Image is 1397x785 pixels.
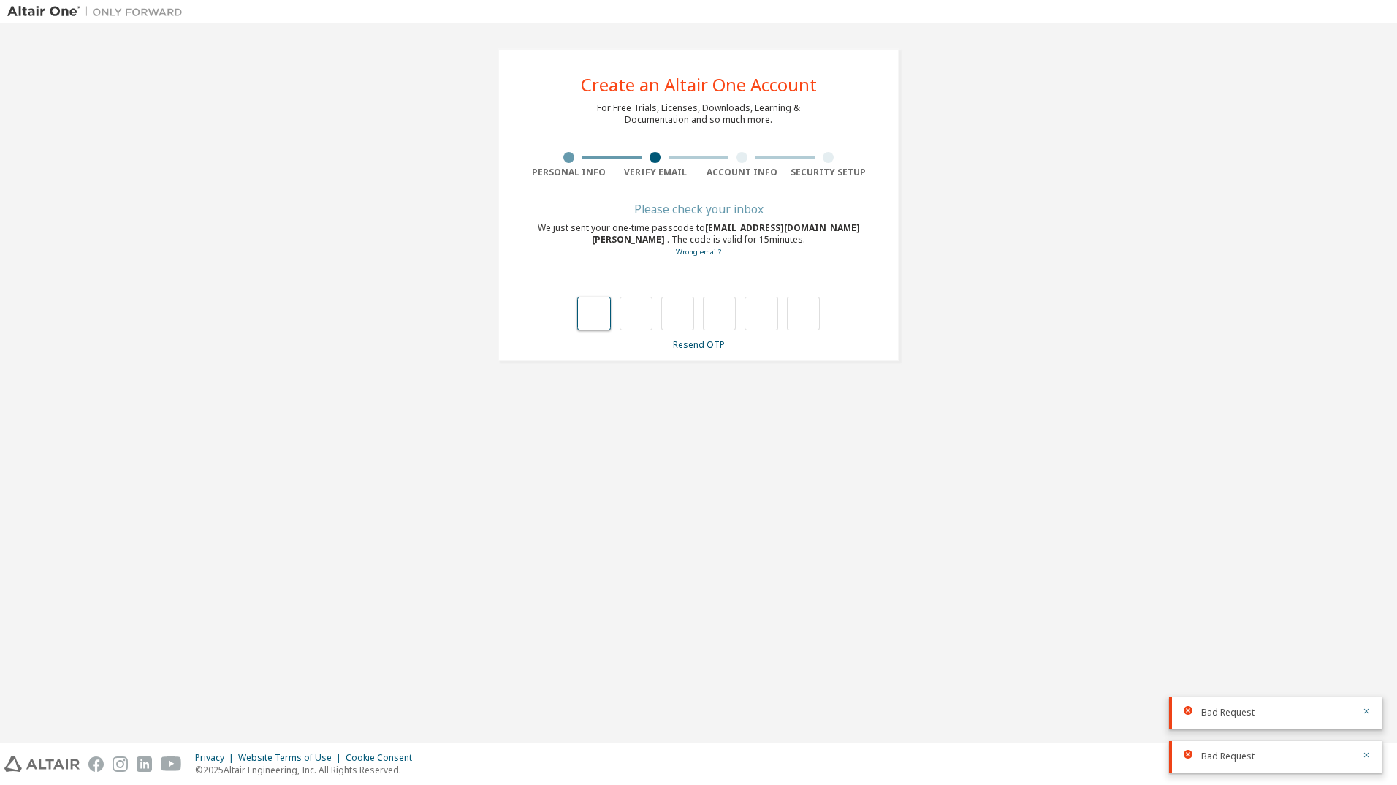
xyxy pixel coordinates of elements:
div: Create an Altair One Account [581,76,817,94]
span: [EMAIL_ADDRESS][DOMAIN_NAME][PERSON_NAME] [592,221,860,246]
div: We just sent your one-time passcode to . The code is valid for 15 minutes. [525,222,872,258]
div: Cookie Consent [346,752,421,764]
div: Privacy [195,752,238,764]
p: © 2025 Altair Engineering, Inc. All Rights Reserved. [195,764,421,776]
span: Bad Request [1201,751,1255,762]
div: Security Setup [785,167,872,178]
div: For Free Trials, Licenses, Downloads, Learning & Documentation and so much more. [597,102,800,126]
img: linkedin.svg [137,756,152,772]
a: Go back to the registration form [676,247,721,257]
div: Website Terms of Use [238,752,346,764]
div: Please check your inbox [525,205,872,213]
img: youtube.svg [161,756,182,772]
a: Resend OTP [673,338,725,351]
img: altair_logo.svg [4,756,80,772]
span: Bad Request [1201,707,1255,718]
div: Verify Email [612,167,699,178]
div: Account Info [698,167,785,178]
img: facebook.svg [88,756,104,772]
img: instagram.svg [113,756,128,772]
img: Altair One [7,4,190,19]
div: Personal Info [525,167,612,178]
